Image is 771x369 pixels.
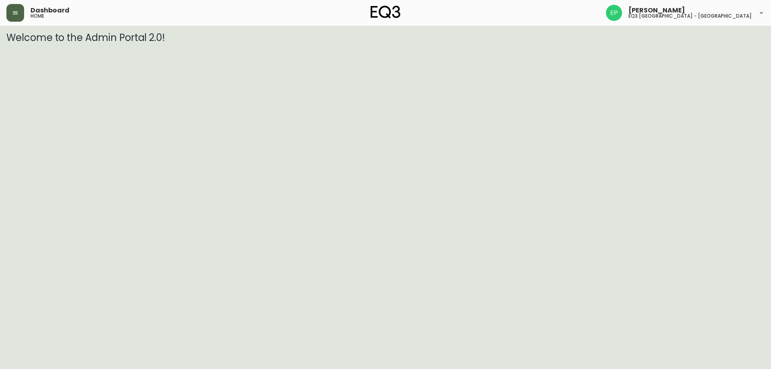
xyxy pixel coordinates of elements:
span: Dashboard [31,7,69,14]
h3: Welcome to the Admin Portal 2.0! [6,32,765,43]
h5: eq3 [GEOGRAPHIC_DATA] - [GEOGRAPHIC_DATA] [628,14,752,18]
img: logo [371,6,400,18]
h5: home [31,14,44,18]
span: [PERSON_NAME] [628,7,685,14]
img: edb0eb29d4ff191ed42d19acdf48d771 [606,5,622,21]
